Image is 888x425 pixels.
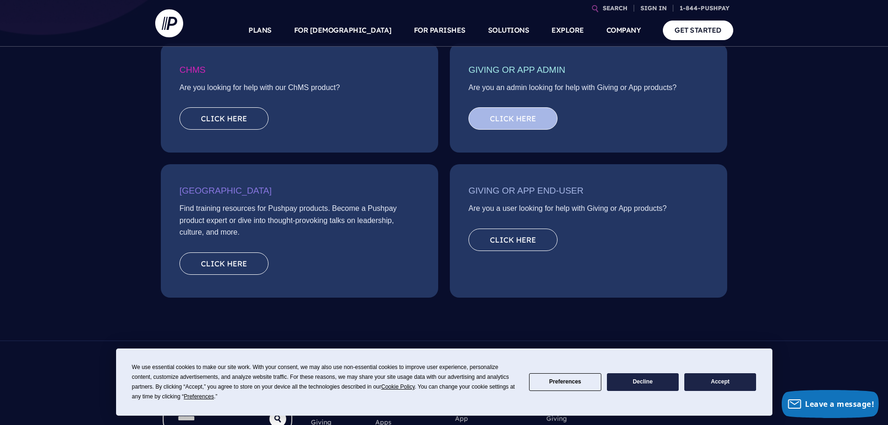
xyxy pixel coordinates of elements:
[248,14,272,47] a: PLANS
[468,107,558,130] a: Click here
[468,183,709,202] h3: Giving or App End-User
[663,21,733,40] a: GET STARTED
[179,107,268,130] a: Click here
[468,62,709,82] h3: Giving or App Admin
[179,202,420,243] p: Find training resources for Pushpay products. Become a Pushpay product expert or dive into though...
[132,362,518,402] div: We use essential cookies to make our site work. With your consent, we may also use non-essential ...
[468,82,709,98] p: Are you an admin looking for help with Giving or App products?
[529,373,601,391] button: Preferences
[684,373,756,391] button: Accept
[116,348,772,416] div: Cookie Consent Prompt
[468,202,709,219] p: Are you a user looking for help with Giving or App products?
[606,14,641,47] a: COMPANY
[294,14,392,47] a: FOR [DEMOGRAPHIC_DATA]
[805,399,874,409] span: Leave a message!
[607,373,679,391] button: Decline
[468,229,558,251] a: Click here
[414,14,466,47] a: FOR PARISHES
[179,62,420,82] h3: ChMS
[782,390,879,418] button: Leave a message!
[179,82,420,98] p: Are you looking for help with our ChMS product?
[184,393,214,400] span: Preferences
[381,383,415,390] span: Cookie Policy
[551,14,584,47] a: EXPLORE
[179,186,272,195] span: [GEOGRAPHIC_DATA]
[488,14,530,47] a: SOLUTIONS
[179,252,268,275] a: Click here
